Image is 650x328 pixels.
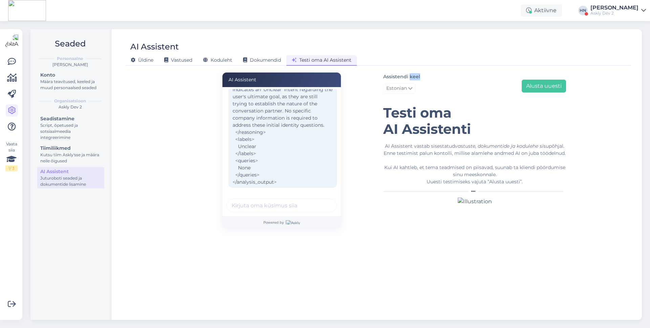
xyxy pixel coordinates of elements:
[5,165,18,171] div: 1 / 3
[590,5,638,11] div: [PERSON_NAME]
[578,6,588,15] div: HN
[286,220,300,224] img: Askly
[37,144,104,165] a: TiimiliikmedKutsu tiim Askly'sse ja määra neile õigused
[57,56,83,62] b: Personaalne
[590,5,646,16] a: [PERSON_NAME]Askly Dev 2
[521,4,562,17] div: Aktiivne
[36,37,104,50] h2: Seaded
[590,11,638,16] div: Askly Dev 2
[40,168,101,175] div: AI Assistent
[37,167,104,188] a: AI AssistentJuturoboti seaded ja dokumentide lisamine
[263,220,300,225] span: Powered by
[292,57,351,63] span: Testi oma AI Assistent
[131,57,153,63] span: Üldine
[243,57,281,63] span: Dokumendid
[40,152,101,164] div: Kutsu tiim Askly'sse ja määra neile õigused
[203,57,232,63] span: Koduleht
[383,105,566,137] h1: Testi oma AI Assistenti
[222,73,341,87] div: AI Assistent
[229,34,337,188] div: <analysis_output> <reasoning> The user's messages "kes oled" and "Mis su nimi on ?" both translat...
[164,57,192,63] span: Vastused
[130,40,179,53] div: AI Assistent
[40,145,101,152] div: Tiimiliikmed
[40,71,101,79] div: Konto
[37,70,104,92] a: KontoMäära teavitused, keeled ja muud personaalsed seaded
[386,85,407,92] span: Estonian
[383,83,415,94] a: Estonian
[37,114,104,142] a: SeadistamineScript, õpetused ja sotsiaalmeedia integreerimine
[40,115,101,122] div: Seadistamine
[226,199,337,212] input: Kirjuta oma küsimus siia
[40,122,101,141] div: Script, õpetused ja sotsiaalmeedia integreerimine
[54,98,86,104] b: Organisatsioon
[40,79,101,91] div: Määra teavitused, keeled ja muud personaalsed seaded
[455,143,549,149] i: vastuste, dokumentide ja kodulehe sisu
[458,198,492,206] img: Illustration
[383,143,566,185] div: AI Assistent vastab sisestatud põhjal. Enne testimist palun kontolli, millise alamlehe andmed AI ...
[40,175,101,187] div: Juturoboti seaded ja dokumentide lisamine
[522,80,566,93] button: Alusta uuesti
[5,35,18,47] img: Askly Logo
[383,73,420,80] label: Assistendi keel
[36,104,104,110] div: Askly Dev 2
[36,62,104,68] div: [PERSON_NAME]
[5,141,18,171] div: Vaata siia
